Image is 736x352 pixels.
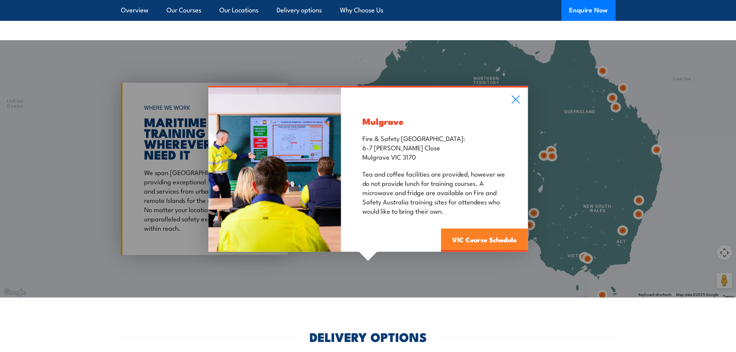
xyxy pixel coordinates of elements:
[309,331,427,342] h2: DELIVERY OPTIONS
[441,228,528,252] a: VIC Course Schedule
[362,133,507,161] p: Fire & Safety [GEOGRAPHIC_DATA]: 6-7 [PERSON_NAME] Close Mulgrave VIC 3170
[208,87,341,252] img: Fire Safety Advisor training in a classroom with a trainer showing safety information on a tv scr...
[362,116,507,125] h3: Mulgrave
[362,168,507,215] p: Tea and coffee facilities are provided, however we do not provide lunch for training courses. A m...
